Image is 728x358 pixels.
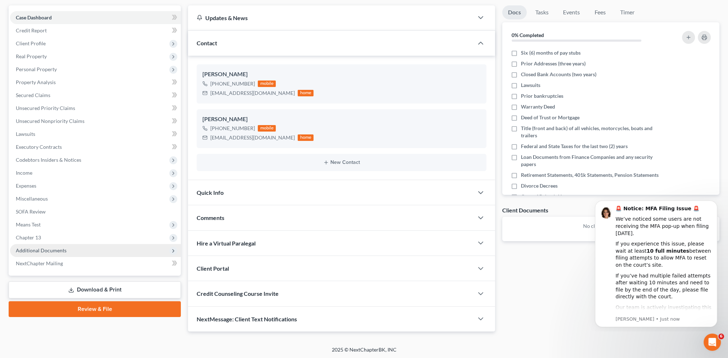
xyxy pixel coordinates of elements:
span: Comments [197,214,224,221]
a: Docs [502,5,527,19]
span: Prior bankruptcies [521,92,563,100]
a: Credit Report [10,24,181,37]
a: Unsecured Priority Claims [10,102,181,115]
div: Client Documents [502,206,548,214]
a: Events [557,5,586,19]
span: Loan Documents from Finance Companies and any security papers [521,153,659,168]
a: Case Dashboard [10,11,181,24]
a: NextChapter Mailing [10,257,181,270]
span: Executory Contracts [16,144,62,150]
a: Property Analysis [10,76,181,89]
span: Title (front and back) of all vehicles, motorcycles, boats and trailers [521,125,659,139]
div: [PHONE_NUMBER] [210,125,255,132]
span: Lawsuits [521,82,540,89]
span: NextChapter Mailing [16,260,63,266]
div: [PERSON_NAME] [202,115,481,124]
span: Means Test [16,221,41,228]
a: Fees [589,5,612,19]
a: Download & Print [9,281,181,298]
span: Contact [197,40,217,46]
a: Executory Contracts [10,141,181,153]
div: home [298,90,313,96]
span: Property Analysis [16,79,56,85]
span: Warranty Deed [521,103,555,110]
iframe: Intercom live chat [704,334,721,351]
span: Client Portal [197,265,229,272]
div: mobile [258,125,276,132]
span: Quick Info [197,189,224,196]
iframe: Intercom notifications message [584,194,728,331]
span: Additional Documents [16,247,67,253]
a: Tasks [530,5,554,19]
div: Updates & News [197,14,465,22]
span: Retirement Statements, 401k Statements, Pension Statements [521,171,659,179]
span: Unsecured Nonpriority Claims [16,118,84,124]
p: No client documents yet. [508,222,714,230]
span: Real Property [16,53,47,59]
span: Prior Addresses (three years) [521,60,586,67]
span: Client Profile [16,40,46,46]
span: Personal Property [16,66,57,72]
div: [EMAIL_ADDRESS][DOMAIN_NAME] [210,134,295,141]
span: Unsecured Priority Claims [16,105,75,111]
div: [PHONE_NUMBER] [210,80,255,87]
div: [EMAIL_ADDRESS][DOMAIN_NAME] [210,89,295,97]
strong: 0% Completed [512,32,544,38]
a: Review & File [9,301,181,317]
span: Case Dashboard [16,14,52,20]
span: Expenses [16,183,36,189]
span: Credit Counseling Course Invite [197,290,279,297]
span: Chapter 13 [16,234,41,240]
button: New Contact [202,160,481,165]
span: Six (6) months of pay stubs [521,49,581,56]
span: Credit Report [16,27,47,33]
div: home [298,134,313,141]
span: Federal and State Taxes for the last two (2) years [521,143,628,150]
span: 6 [718,334,724,339]
span: Income [16,170,32,176]
span: NextMessage: Client Text Notifications [197,316,297,322]
span: Codebtors Insiders & Notices [16,157,81,163]
div: [PERSON_NAME] [202,70,481,79]
a: SOFA Review [10,205,181,218]
a: Unsecured Nonpriority Claims [10,115,181,128]
div: mobile [258,81,276,87]
span: Deed of Trust or Mortgage [521,114,580,121]
span: Hire a Virtual Paralegal [197,240,256,247]
a: Timer [614,5,640,19]
span: Divorce Decrees [521,182,558,189]
span: Closed Bank Accounts (two years) [521,71,596,78]
a: Secured Claims [10,89,181,102]
span: Lawsuits [16,131,35,137]
span: SOFA Review [16,208,46,215]
span: Secured Claims [16,92,50,98]
span: Copy of Driver's License [521,193,574,200]
span: Miscellaneous [16,196,48,202]
a: Lawsuits [10,128,181,141]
